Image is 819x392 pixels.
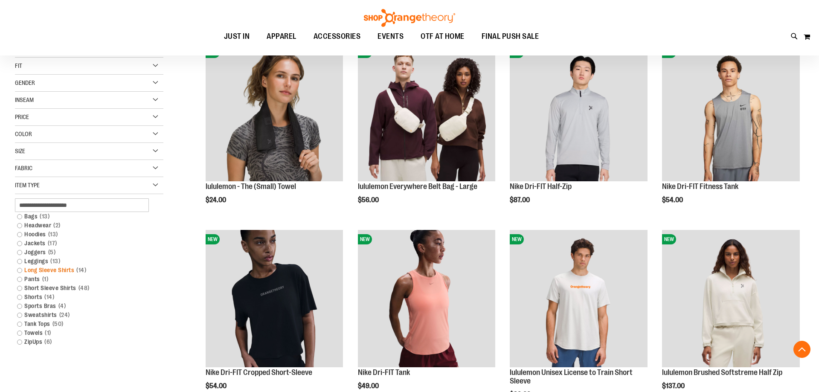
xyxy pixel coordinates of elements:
a: lululemon Everywhere Belt Bag - Large [358,182,477,191]
a: Tank Tops50 [13,319,155,328]
span: NEW [662,234,676,244]
span: Size [15,148,25,154]
a: ZipUps6 [13,337,155,346]
a: Nike Dri-FIT Fitness TankNEW [662,44,800,183]
img: Nike Dri-FIT Cropped Short-Sleeve [206,230,343,368]
span: $24.00 [206,196,227,204]
span: $54.00 [662,196,684,204]
span: NEW [358,234,372,244]
a: FINAL PUSH SALE [473,27,548,46]
span: $87.00 [510,196,531,204]
a: Headwear2 [13,221,155,230]
div: product [658,39,804,225]
span: 14 [42,293,56,302]
span: 48 [76,284,92,293]
span: Fabric [15,165,32,171]
a: Jackets17 [13,239,155,248]
img: lululemon - The (Small) Towel [206,44,343,181]
span: Fit [15,62,22,69]
span: 1 [43,328,53,337]
span: Item Type [15,182,40,189]
a: lululemon - The (Small) TowelNEW [206,44,343,183]
span: NEW [510,234,524,244]
a: lululemon Brushed Softstreme Half ZipNEW [662,230,800,369]
span: 24 [57,311,72,319]
a: OTF AT HOME [412,27,473,46]
span: 13 [48,257,62,266]
a: Joggers5 [13,248,155,257]
a: APPAREL [258,27,305,46]
span: 13 [46,230,60,239]
span: 2 [51,221,63,230]
span: 17 [46,239,59,248]
a: Nike Dri-FIT Fitness Tank [662,182,738,191]
a: Hoodies13 [13,230,155,239]
span: Color [15,131,32,137]
a: Short Sleeve Shirts48 [13,284,155,293]
a: Bags13 [13,212,155,221]
a: Nike Dri-FIT Cropped Short-Sleeve [206,368,312,377]
span: Price [15,113,29,120]
a: Nike Dri-FIT Cropped Short-SleeveNEW [206,230,343,369]
img: Nike Dri-FIT Fitness Tank [662,44,800,181]
a: JUST IN [215,27,258,46]
a: lululemon Brushed Softstreme Half Zip [662,368,782,377]
span: $56.00 [358,196,380,204]
span: FINAL PUSH SALE [482,27,539,46]
span: OTF AT HOME [421,27,465,46]
a: Leggings13 [13,257,155,266]
span: $137.00 [662,382,686,390]
span: 6 [42,337,54,346]
a: EVENTS [369,27,412,46]
a: Sweatshirts24 [13,311,155,319]
span: 1 [40,275,51,284]
a: Long Sleeve Shirts14 [13,266,155,275]
a: lululemon Everywhere Belt Bag - LargeNEW [358,44,496,183]
a: lululemon - The (Small) Towel [206,182,296,191]
a: lululemon Unisex License to Train Short SleeveNEW [510,230,648,369]
a: lululemon Unisex License to Train Short Sleeve [510,368,633,385]
a: Nike Dri-FIT Half-ZipNEW [510,44,648,183]
div: product [505,39,652,225]
span: APPAREL [267,27,296,46]
img: Nike Dri-FIT Tank [358,230,496,368]
a: ACCESSORIES [305,27,369,46]
div: product [354,39,500,225]
a: Sports Bras4 [13,302,155,311]
img: lululemon Brushed Softstreme Half Zip [662,230,800,368]
button: Back To Top [793,341,810,358]
span: Gender [15,79,35,86]
img: lululemon Everywhere Belt Bag - Large [358,44,496,181]
a: Nike Dri-FIT Half-Zip [510,182,572,191]
span: $49.00 [358,382,380,390]
span: JUST IN [224,27,250,46]
img: lululemon Unisex License to Train Short Sleeve [510,230,648,368]
a: Pants1 [13,275,155,284]
span: EVENTS [378,27,404,46]
a: Nike Dri-FIT Tank [358,368,410,377]
span: 4 [56,302,68,311]
a: Nike Dri-FIT TankNEW [358,230,496,369]
span: Inseam [15,96,34,103]
span: 13 [38,212,52,221]
a: Towels1 [13,328,155,337]
div: product [201,39,348,225]
a: Shorts14 [13,293,155,302]
span: ACCESSORIES [314,27,361,46]
span: $54.00 [206,382,228,390]
img: Nike Dri-FIT Half-Zip [510,44,648,181]
span: 5 [46,248,58,257]
img: Shop Orangetheory [363,9,456,27]
span: 50 [50,319,66,328]
span: NEW [206,234,220,244]
span: 14 [74,266,88,275]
